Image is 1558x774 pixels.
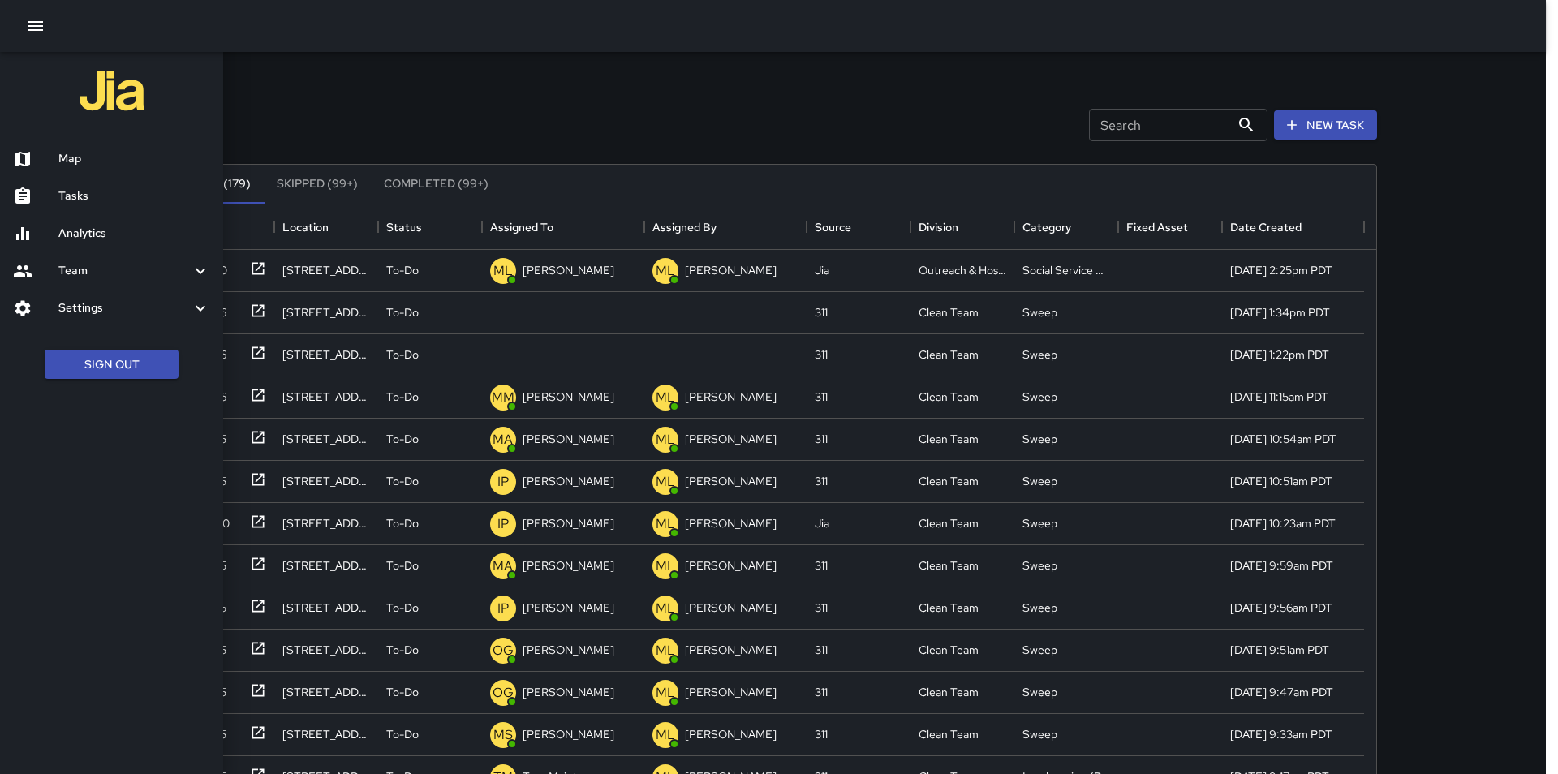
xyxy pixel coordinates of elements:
[45,350,179,380] button: Sign Out
[80,58,144,123] img: jia-logo
[58,299,191,317] h6: Settings
[58,262,191,280] h6: Team
[58,225,210,243] h6: Analytics
[58,150,210,168] h6: Map
[58,187,210,205] h6: Tasks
